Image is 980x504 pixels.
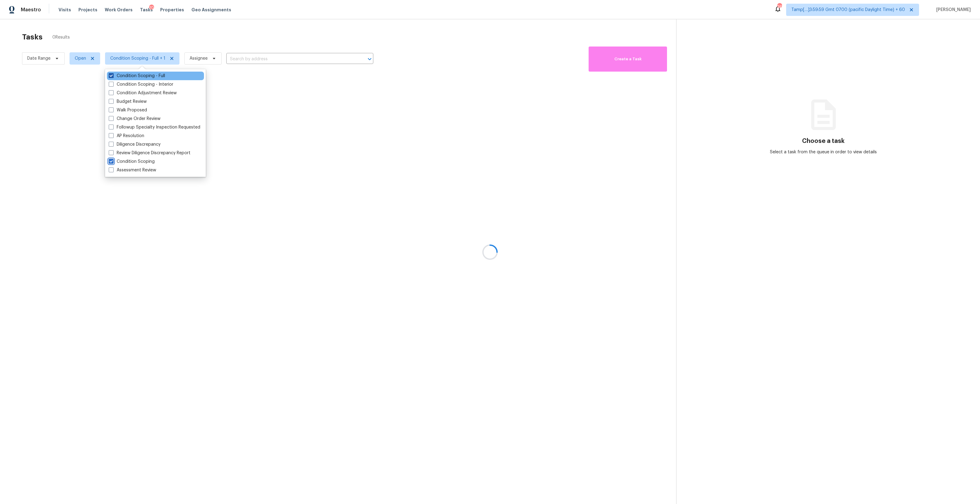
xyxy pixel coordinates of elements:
[109,159,155,165] label: Condition Scoping
[109,133,144,139] label: AP Resolution
[149,5,154,11] div: 10
[109,116,160,122] label: Change Order Review
[109,124,200,130] label: Followup Specialty Inspection Requested
[109,141,160,147] label: Diligence Discrepancy
[109,167,156,173] label: Assessment Review
[109,73,165,79] label: Condition Scoping - Full
[109,107,147,113] label: Walk Proposed
[777,4,782,10] div: 745
[109,150,190,156] label: Review Diligence Discrepancy Report
[109,81,173,88] label: Condition Scoping - Interior
[109,99,147,105] label: Budget Review
[109,90,177,96] label: Condition Adjustment Review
